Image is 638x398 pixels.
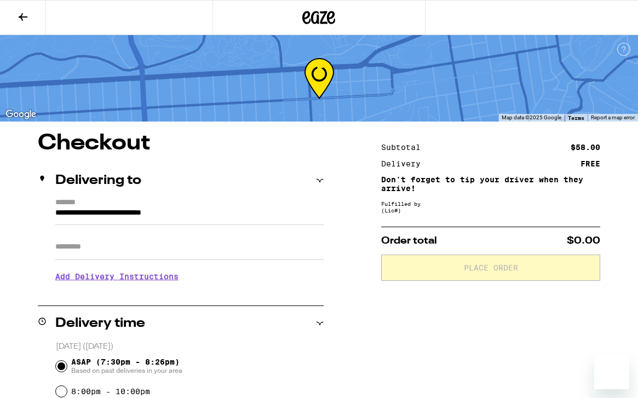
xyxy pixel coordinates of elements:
div: $58.00 [571,143,600,151]
span: Order total [381,236,437,246]
a: Open this area in Google Maps (opens a new window) [3,107,39,122]
div: Delivery [381,160,428,168]
a: Terms [568,114,584,121]
button: Place Order [381,255,600,281]
span: Based on past deliveries in your area [71,366,182,375]
h2: Delivery time [55,317,145,330]
span: Map data ©2025 Google [502,114,561,120]
h2: Delivering to [55,174,141,187]
a: Report a map error [591,114,635,120]
p: We'll contact you at [PHONE_NUMBER] when we arrive [55,289,324,298]
img: Google [3,107,39,122]
span: Place Order [464,264,518,272]
p: [DATE] ([DATE]) [56,342,324,352]
div: FREE [580,160,600,168]
h1: Checkout [38,132,324,154]
span: $0.00 [567,236,600,246]
div: Fulfilled by (Lic# ) [381,200,600,214]
p: Don't forget to tip your driver when they arrive! [381,175,600,193]
label: 8:00pm - 10:00pm [71,387,150,396]
div: Subtotal [381,143,428,151]
h3: Add Delivery Instructions [55,264,324,289]
iframe: Button to launch messaging window [594,354,629,389]
span: ASAP (7:30pm - 8:26pm) [71,357,182,375]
